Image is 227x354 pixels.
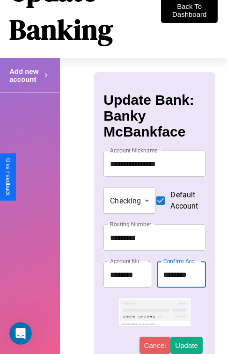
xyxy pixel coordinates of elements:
span: Default Account [170,189,198,212]
label: Routing Number [110,220,151,228]
button: Cancel [139,337,171,354]
img: check [119,298,190,325]
label: Confirm Account Number [163,257,201,265]
iframe: Intercom live chat [9,322,32,345]
button: Update [170,337,202,354]
h4: Add new account [9,67,42,83]
div: Checking [103,188,156,214]
h3: Update Bank: Banky McBankface [103,92,205,140]
div: Give Feedback [5,158,11,196]
label: Account Number [110,257,147,265]
label: Account Nickname [110,146,158,154]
